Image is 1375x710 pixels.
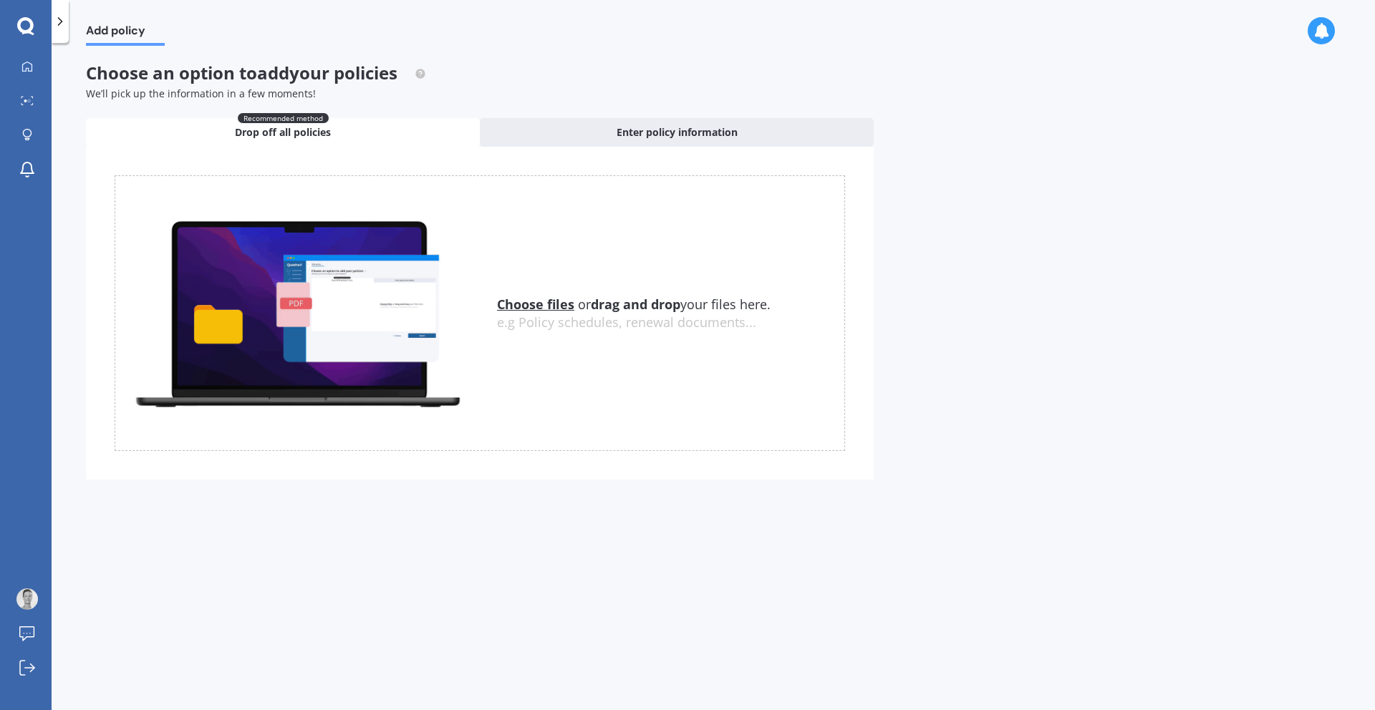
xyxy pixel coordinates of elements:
[617,125,738,140] span: Enter policy information
[86,24,165,43] span: Add policy
[497,296,574,313] u: Choose files
[115,213,480,414] img: upload.de96410c8ce839c3fdd5.gif
[86,61,426,84] span: Choose an option
[16,588,38,610] img: ACg8ocIb_PsRSopv8ouuA1a_Rlc5cDo3Y-E3fXfhs9kkvpp3l3E5NUik=s96-c
[591,296,680,313] b: drag and drop
[235,125,331,140] span: Drop off all policies
[86,87,316,100] span: We’ll pick up the information in a few moments!
[497,315,844,331] div: e.g Policy schedules, renewal documents...
[238,113,329,123] span: Recommended method
[497,296,771,313] span: or your files here.
[239,61,397,84] span: to add your policies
